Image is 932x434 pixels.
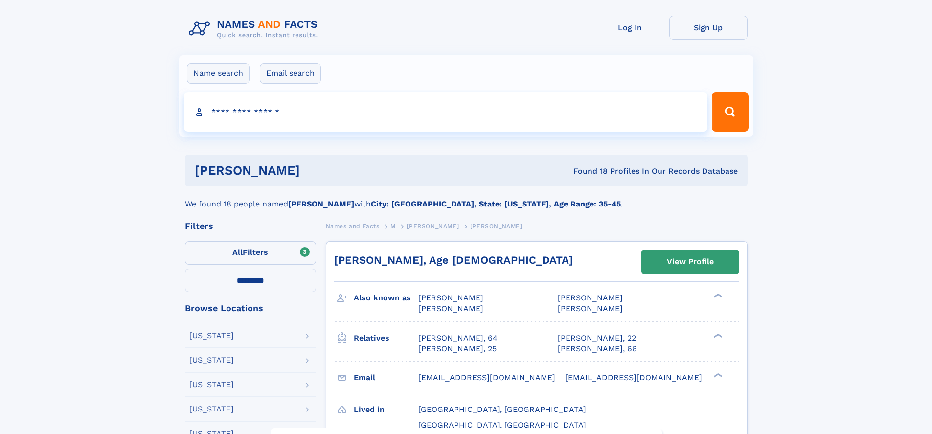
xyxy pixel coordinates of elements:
[354,330,418,346] h3: Relatives
[390,220,396,232] a: M
[418,304,483,313] span: [PERSON_NAME]
[470,223,523,229] span: [PERSON_NAME]
[418,420,586,430] span: [GEOGRAPHIC_DATA], [GEOGRAPHIC_DATA]
[371,199,621,208] b: City: [GEOGRAPHIC_DATA], State: [US_STATE], Age Range: 35-45
[591,16,669,40] a: Log In
[558,293,623,302] span: [PERSON_NAME]
[558,333,636,343] a: [PERSON_NAME], 22
[334,254,573,266] a: [PERSON_NAME], Age [DEMOGRAPHIC_DATA]
[260,63,321,84] label: Email search
[667,251,714,273] div: View Profile
[185,16,326,42] img: Logo Names and Facts
[326,220,380,232] a: Names and Facts
[565,373,702,382] span: [EMAIL_ADDRESS][DOMAIN_NAME]
[189,332,234,340] div: [US_STATE]
[558,343,637,354] a: [PERSON_NAME], 66
[195,164,437,177] h1: [PERSON_NAME]
[711,372,723,378] div: ❯
[711,293,723,299] div: ❯
[189,405,234,413] div: [US_STATE]
[418,333,498,343] a: [PERSON_NAME], 64
[189,356,234,364] div: [US_STATE]
[436,166,738,177] div: Found 18 Profiles In Our Records Database
[418,405,586,414] span: [GEOGRAPHIC_DATA], [GEOGRAPHIC_DATA]
[189,381,234,388] div: [US_STATE]
[642,250,739,274] a: View Profile
[407,220,459,232] a: [PERSON_NAME]
[232,248,243,257] span: All
[185,186,748,210] div: We found 18 people named with .
[354,369,418,386] h3: Email
[288,199,354,208] b: [PERSON_NAME]
[418,373,555,382] span: [EMAIL_ADDRESS][DOMAIN_NAME]
[418,293,483,302] span: [PERSON_NAME]
[354,290,418,306] h3: Also known as
[407,223,459,229] span: [PERSON_NAME]
[390,223,396,229] span: M
[184,92,708,132] input: search input
[185,222,316,230] div: Filters
[185,304,316,313] div: Browse Locations
[354,401,418,418] h3: Lived in
[558,304,623,313] span: [PERSON_NAME]
[418,343,497,354] a: [PERSON_NAME], 25
[187,63,250,84] label: Name search
[711,332,723,339] div: ❯
[712,92,748,132] button: Search Button
[669,16,748,40] a: Sign Up
[185,241,316,265] label: Filters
